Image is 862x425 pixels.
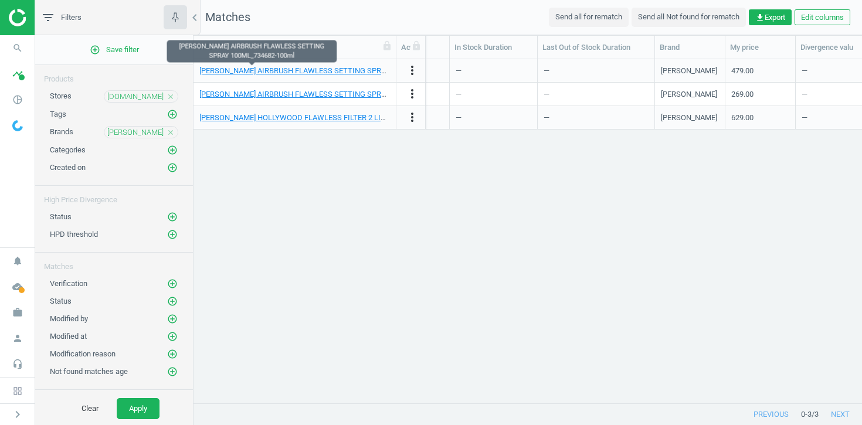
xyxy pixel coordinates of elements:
div: Products [35,65,193,84]
button: more_vert [405,63,419,79]
i: get_app [755,13,765,22]
div: — [456,60,531,81]
div: grid [194,59,862,403]
a: [PERSON_NAME] HOLLYWOOD FLAWLESS FILTER 2 LIGHT_2 Light (30 ml) [199,113,447,122]
span: 0 - 3 [801,409,812,420]
div: My price [730,42,790,53]
i: timeline [6,63,29,85]
div: High Price Divergence [35,186,193,205]
div: Data [35,390,193,409]
i: add_circle_outline [167,349,178,359]
div: Divergence value, % [800,42,861,53]
a: [PERSON_NAME] AIRBRUSH FLAWLESS SETTING SPRAY 100ML_734682-100ml [199,66,466,75]
i: add_circle_outline [167,145,178,155]
span: Matches [205,10,250,24]
i: more_vert [405,87,419,101]
i: filter_list [41,11,55,25]
span: Status [50,297,72,305]
span: [DOMAIN_NAME] [107,91,164,102]
span: HPD threshold [50,230,98,239]
span: Stores [50,91,72,100]
div: 479.00 [731,60,789,81]
i: more_vert [405,63,419,77]
button: previous [741,404,801,425]
i: headset_mic [6,353,29,375]
button: add_circle_outline [167,211,178,223]
div: Last Out of Stock Duration [542,42,650,53]
div: — [802,60,860,81]
button: add_circle_outline [167,108,178,120]
a: [PERSON_NAME] AIRBRUSH FLAWLESS SETTING SPRAY 34ML_734683-34ml [199,90,457,98]
button: add_circle_outline [167,295,178,307]
i: work [6,301,29,324]
button: more_vert [405,87,419,102]
span: Save filter [90,45,139,55]
div: [PERSON_NAME] [661,89,717,100]
span: Modification reason [50,349,116,358]
div: — [544,84,649,104]
button: Send all for rematch [549,8,629,26]
div: [PERSON_NAME] AIRBRUSH FLAWLESS SETTING SPRAY 100ML_734682-100ml [167,40,337,62]
div: — [456,84,531,104]
div: [PERSON_NAME] [661,66,717,76]
div: [PERSON_NAME] [661,113,717,123]
i: add_circle_outline [90,45,100,55]
i: cloud_done [6,276,29,298]
div: — [802,107,860,128]
button: Edit columns [795,9,850,26]
span: Tags [50,110,66,118]
i: add_circle_outline [167,366,178,377]
span: / 3 [812,409,819,420]
div: — [456,107,531,128]
button: chevron_right [3,407,32,422]
i: more_vert [405,110,419,124]
span: Verification [50,279,87,288]
span: Categories [50,145,86,154]
span: Status [50,212,72,221]
i: chevron_right [11,407,25,421]
button: Clear [69,398,111,419]
div: — [544,60,649,81]
i: add_circle_outline [167,314,178,324]
button: add_circle_outline [167,278,178,290]
i: close [167,128,175,137]
img: ajHJNr6hYgQAAAAASUVORK5CYII= [9,9,92,26]
i: search [6,37,29,59]
div: — [544,107,649,128]
span: Export [755,12,785,23]
button: Send all Not found for rematch [632,8,746,26]
div: In Stock Duration [454,42,532,53]
span: Modified at [50,332,87,341]
button: add_circle_outline [167,331,178,342]
span: Filters [61,12,82,23]
span: [PERSON_NAME] [107,127,164,138]
div: — [802,84,860,104]
span: Modified by [50,314,88,323]
i: add_circle_outline [167,212,178,222]
button: next [819,404,862,425]
button: add_circle_outlineSave filter [35,38,193,62]
button: more_vert [405,110,419,125]
button: add_circle_outline [167,348,178,360]
img: wGWNvw8QSZomAAAAABJRU5ErkJggg== [12,120,23,131]
i: close [167,93,175,101]
i: add_circle_outline [167,331,178,342]
i: pie_chart_outlined [6,89,29,111]
i: chevron_left [188,11,202,25]
div: 629.00 [731,107,789,128]
i: person [6,327,29,349]
div: Brand [660,42,720,53]
button: add_circle_outline [167,366,178,378]
i: notifications [6,250,29,272]
i: add_circle_outline [167,278,178,289]
button: add_circle_outline [167,162,178,174]
i: add_circle_outline [167,162,178,173]
button: add_circle_outline [167,229,178,240]
button: add_circle_outline [167,313,178,325]
button: get_appExport [749,9,792,26]
div: 269.00 [731,84,789,104]
button: Apply [117,398,159,419]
